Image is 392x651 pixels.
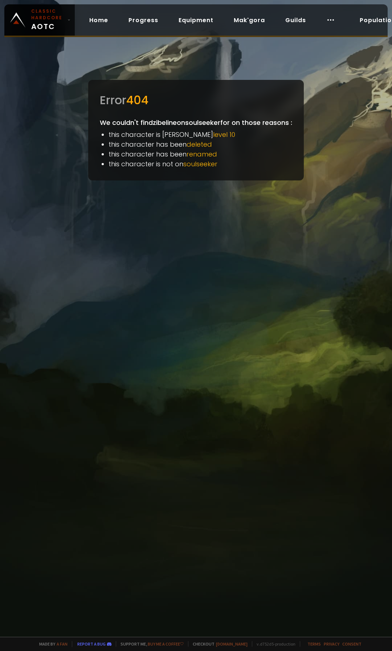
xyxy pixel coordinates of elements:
span: v. d752d5 - production [252,641,295,647]
div: We couldn't find zibeline on soulseeker for on those reasons : [88,80,304,180]
a: Guilds [279,13,312,28]
span: soulseeker [183,159,217,168]
a: Home [83,13,114,28]
a: Mak'gora [228,13,271,28]
a: Terms [307,641,321,647]
a: Consent [342,641,362,647]
small: Classic Hardcore [31,8,65,21]
span: deleted [187,140,212,149]
li: this character has been [109,139,292,149]
span: Checkout [188,641,248,647]
li: this character is [PERSON_NAME] [109,130,292,139]
a: Equipment [173,13,219,28]
a: Progress [123,13,164,28]
a: a fan [57,641,68,647]
span: Support me, [116,641,184,647]
span: renamed [187,150,217,159]
span: Made by [35,641,68,647]
li: this character is not on [109,159,292,169]
a: Buy me a coffee [148,641,184,647]
a: Privacy [324,641,339,647]
a: [DOMAIN_NAME] [216,641,248,647]
span: 404 [126,92,148,108]
div: Error [100,91,292,109]
span: level 10 [213,130,235,139]
span: AOTC [31,8,65,32]
li: this character has been [109,149,292,159]
a: Report a bug [77,641,106,647]
a: Classic HardcoreAOTC [4,4,75,36]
